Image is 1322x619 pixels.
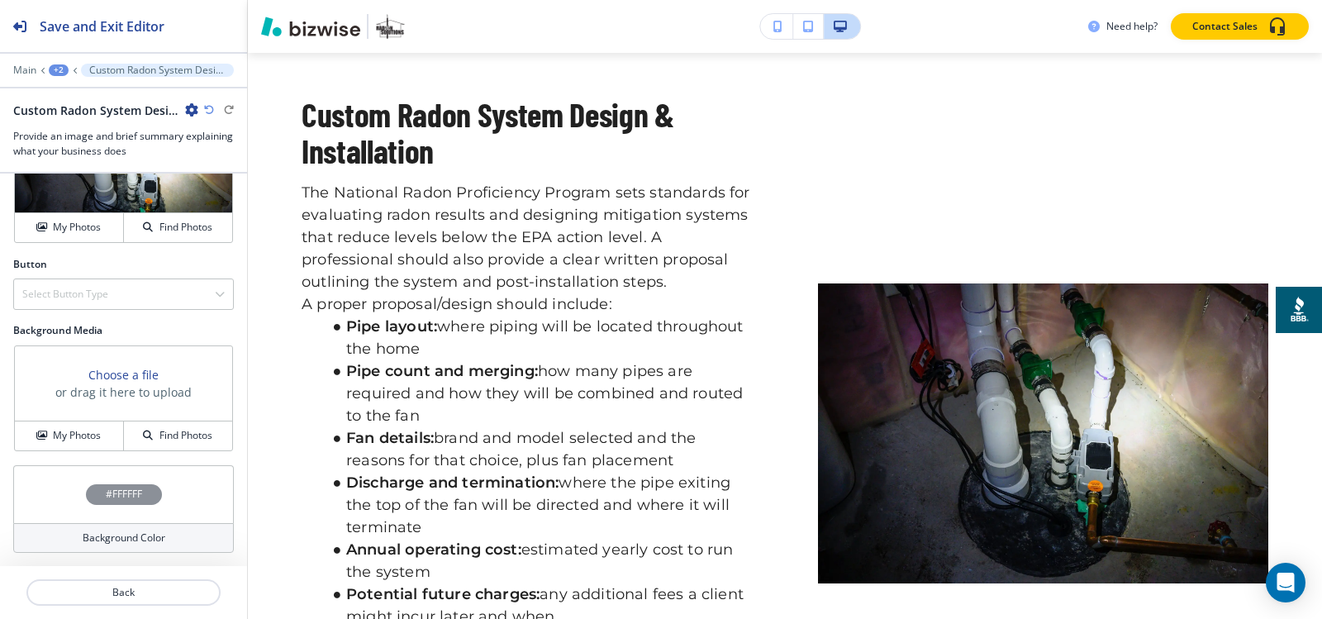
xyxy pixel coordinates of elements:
p: Back [28,585,219,600]
h2: Custom Radon System Design & Installation [13,102,178,119]
strong: Potential future charges: [346,585,540,603]
li: where the pipe exiting the top of the fan will be directed and where it will terminate [324,472,752,539]
li: where piping will be located throughout the home [324,316,752,360]
div: Choose a fileor drag it here to uploadMy PhotosFind Photos [13,345,234,452]
button: Back [26,579,221,606]
strong: Pipe layout: [346,317,437,336]
button: Main [13,64,36,76]
h4: #FFFFFF [106,487,142,502]
h3: or drag it here to upload [55,383,192,401]
li: how many pipes are required and how they will be combined and routed to the fan [324,360,752,427]
button: Custom Radon System Design & Installation [81,64,234,77]
p: The National Radon Proficiency Program sets standards for evaluating radon results and designing ... [302,182,752,293]
div: Open Intercom Messenger [1266,563,1305,602]
strong: Annual operating cost: [346,540,521,559]
strong: Fan details: [346,429,434,447]
h2: Custom Radon System Design & Installation [302,96,752,169]
h4: Find Photos [159,220,212,235]
h4: Background Color [83,531,165,545]
h3: Provide an image and brief summary explaining what your business does [13,129,234,159]
button: +2 [49,64,69,76]
li: brand and model selected and the reasons for that choice, plus fan placement [324,427,752,472]
p: Custom Radon System Design & Installation [89,64,226,76]
button: My Photos [15,213,124,242]
p: A proper proposal/design should include: [302,293,752,316]
button: Contact Sales [1171,13,1309,40]
img: Bizwise Logo [261,17,360,36]
h4: My Photos [53,220,101,235]
button: Choose a file [88,366,159,383]
h3: Need help? [1106,19,1158,34]
strong: Pipe count and merging: [346,362,538,380]
h2: Background Media [13,323,234,338]
button: Find Photos [124,421,232,450]
h4: Find Photos [159,428,212,443]
h2: Save and Exit Editor [40,17,164,36]
div: My PhotosFind Photos [13,136,234,244]
button: #FFFFFFBackground Color [13,465,234,553]
img: Custom Radon System Design & Installation [818,283,1268,583]
img: Your Logo [375,13,406,40]
h4: My Photos [53,428,101,443]
li: estimated yearly cost to run the system [324,539,752,583]
button: Find Photos [124,213,232,242]
strong: Discharge and termination: [346,474,559,492]
h2: Button [13,257,47,272]
h4: Select Button Type [22,287,108,302]
button: My Photos [15,421,124,450]
p: Contact Sales [1192,19,1258,34]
